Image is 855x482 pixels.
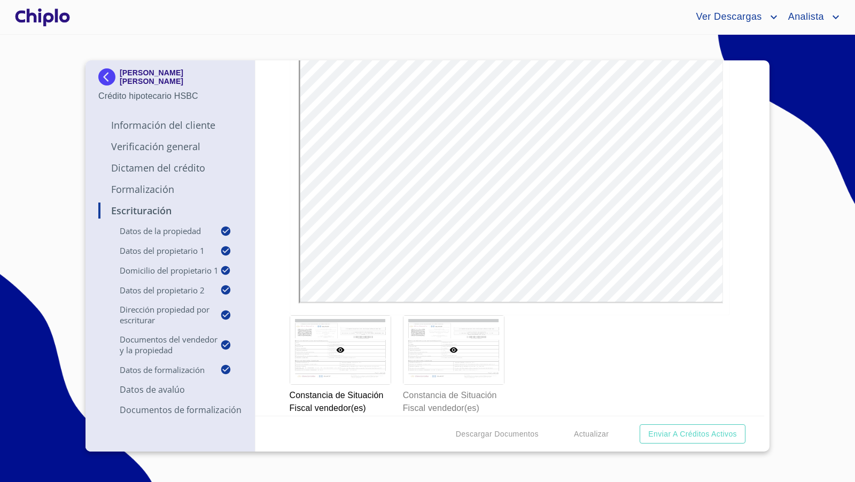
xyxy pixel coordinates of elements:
[98,183,242,196] p: Formalización
[98,226,220,236] p: Datos de la propiedad
[299,16,724,304] iframe: Constancia de Situación Fiscal vendedor(es) (máximo 60 días de antigüedad)
[780,9,829,26] span: Analista
[98,140,242,153] p: Verificación General
[98,90,242,103] p: Crédito hipotecario HSBC
[98,285,220,296] p: Datos del propietario 2
[640,424,745,444] button: Enviar a Créditos Activos
[98,384,242,395] p: Datos de Avalúo
[688,9,767,26] span: Ver Descargas
[570,424,613,444] button: Actualizar
[98,265,220,276] p: Domicilio del Propietario 1
[452,424,543,444] button: Descargar Documentos
[403,385,503,440] p: Constancia de Situación Fiscal vendedor(es) (máximo 60 días de antigüedad)
[98,245,220,256] p: Datos del propietario 1
[98,68,242,90] div: [PERSON_NAME] [PERSON_NAME]
[98,334,220,355] p: Documentos del vendedor y la propiedad
[688,9,780,26] button: account of current user
[98,304,220,325] p: Dirección Propiedad por Escriturar
[98,364,220,375] p: Datos de Formalización
[98,404,242,416] p: Documentos de Formalización
[290,385,390,440] p: Constancia de Situación Fiscal vendedor(es) (máximo 60 días de antigüedad)
[574,427,609,441] span: Actualizar
[120,68,242,85] p: [PERSON_NAME] [PERSON_NAME]
[456,427,539,441] span: Descargar Documentos
[98,161,242,174] p: Dictamen del Crédito
[780,9,842,26] button: account of current user
[98,204,242,217] p: Escrituración
[648,427,737,441] span: Enviar a Créditos Activos
[98,119,242,131] p: Información del Cliente
[98,68,120,85] img: Docupass spot blue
